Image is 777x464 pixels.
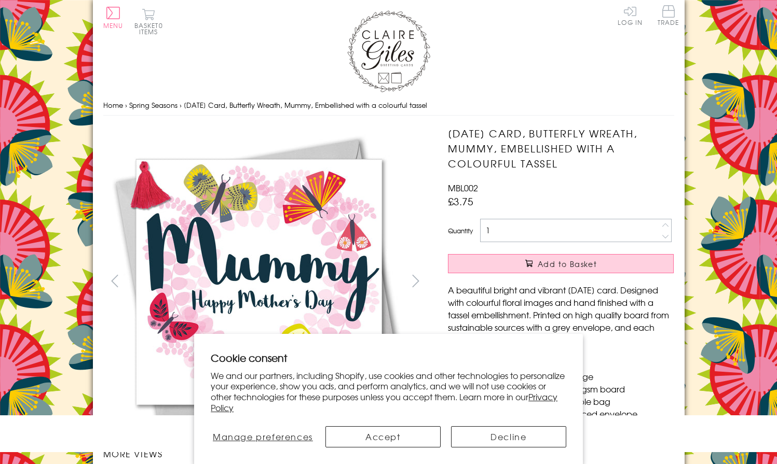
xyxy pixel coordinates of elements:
nav: breadcrumbs [103,95,674,116]
a: Home [103,100,123,110]
h2: Cookie consent [211,350,566,365]
button: Basket0 items [134,8,163,35]
button: prev [103,269,127,292]
a: Privacy Policy [211,390,557,414]
span: [DATE] Card, Butterfly Wreath, Mummy, Embellished with a colourful tassel [184,100,427,110]
button: Accept [325,426,441,447]
img: Mother's Day Card, Butterfly Wreath, Mummy, Embellished with a colourful tassel [427,126,739,437]
span: › [180,100,182,110]
h1: [DATE] Card, Butterfly Wreath, Mummy, Embellished with a colourful tassel [448,126,674,171]
label: Quantity [448,226,473,235]
span: Add to Basket [538,259,597,269]
a: Trade [658,5,679,27]
button: next [404,269,427,292]
a: Spring Seasons [129,100,178,110]
p: A beautiful bright and vibrant [DATE] card. Designed with colourful floral images and hand finish... [448,284,674,346]
span: 0 items [139,21,163,36]
span: £3.75 [448,194,473,208]
img: Mother's Day Card, Butterfly Wreath, Mummy, Embellished with a colourful tassel [103,126,414,437]
img: Claire Giles Greetings Cards [347,10,430,92]
button: Decline [451,426,566,447]
button: Manage preferences [211,426,315,447]
p: We and our partners, including Shopify, use cookies and other technologies to personalize your ex... [211,370,566,413]
span: › [125,100,127,110]
span: Trade [658,5,679,25]
span: Manage preferences [213,430,313,443]
span: MBL002 [448,181,478,194]
a: Log In [618,5,643,25]
span: Menu [103,21,124,30]
h3: More views [103,447,428,460]
button: Add to Basket [448,254,674,273]
button: Menu [103,7,124,29]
